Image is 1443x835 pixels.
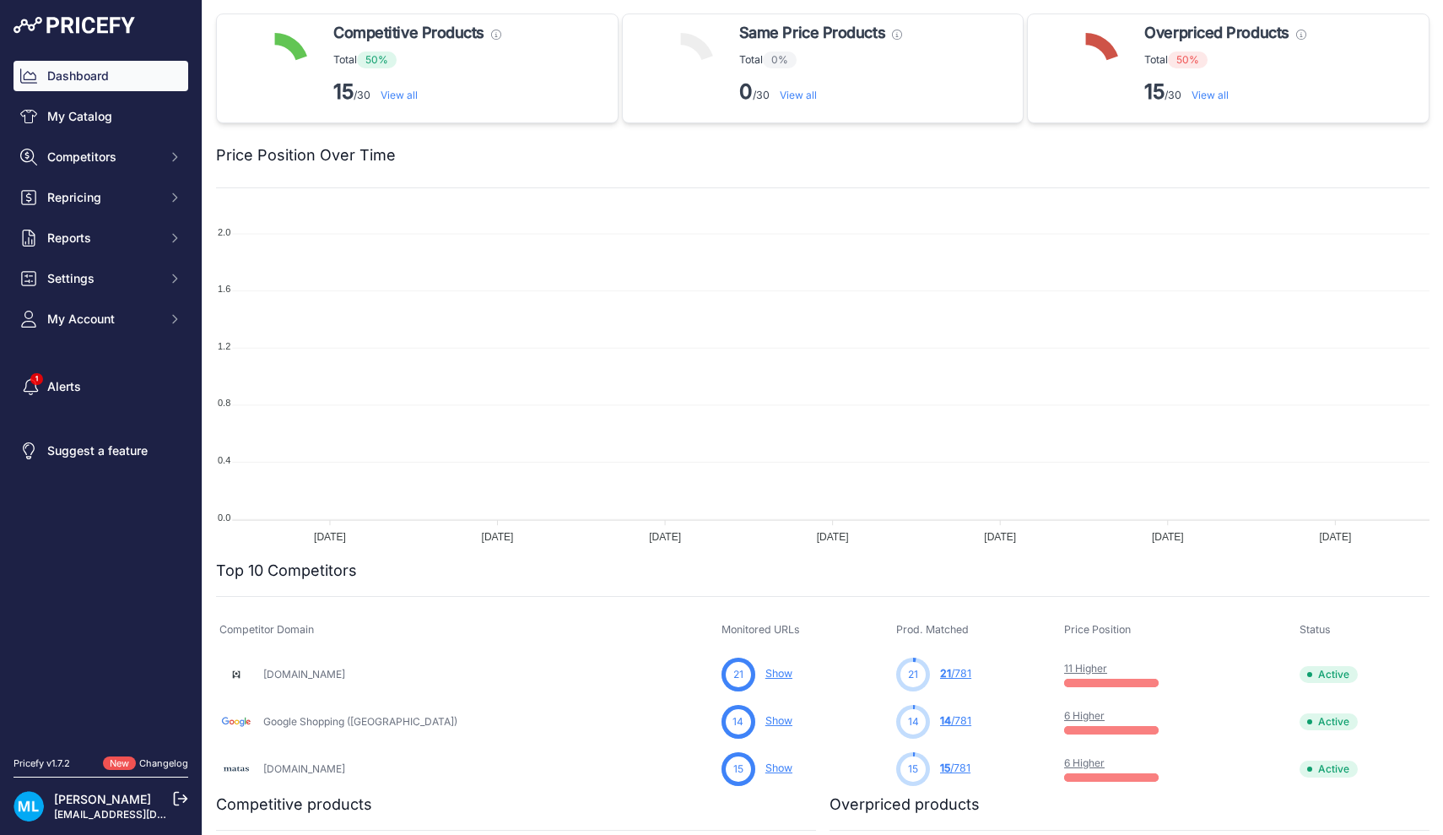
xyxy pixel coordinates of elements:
a: View all [1192,89,1229,101]
strong: 15 [333,79,354,104]
span: Settings [47,270,158,287]
span: Repricing [47,189,158,206]
span: 14 [732,714,743,729]
span: Status [1300,623,1331,636]
h2: Price Position Over Time [216,144,396,167]
tspan: [DATE] [649,531,681,543]
a: View all [780,89,817,101]
button: Repricing [14,182,188,213]
span: Competitors [47,149,158,165]
a: 21/781 [940,667,971,680]
span: Price Position [1064,623,1131,636]
nav: Sidebar [14,61,188,736]
span: New [103,756,136,771]
tspan: [DATE] [817,531,849,543]
a: [DOMAIN_NAME] [263,762,345,775]
a: 15/781 [940,762,970,774]
div: Pricefy v1.7.2 [14,756,70,771]
p: Total [333,52,501,68]
tspan: [DATE] [314,531,346,543]
h2: Competitive products [216,793,372,816]
strong: 15 [1144,79,1165,104]
a: Show [765,762,792,774]
span: 0% [763,52,797,68]
a: Suggest a feature [14,436,188,466]
tspan: [DATE] [482,531,514,543]
span: Overpriced Products [1144,21,1289,45]
span: Competitor Domain [219,623,314,636]
a: Show [765,667,792,680]
a: [PERSON_NAME] [54,792,151,806]
img: Pricefy Logo [14,17,135,34]
a: Dashboard [14,61,188,91]
p: Total [1144,52,1305,68]
span: 50% [1168,52,1208,68]
span: 21 [940,667,951,680]
a: 14/781 [940,714,971,727]
a: Changelog [139,757,188,769]
tspan: [DATE] [984,531,1016,543]
span: 14 [908,714,919,729]
button: My Account [14,304,188,334]
span: Same Price Products [739,21,885,45]
tspan: 0.8 [218,398,230,408]
button: Settings [14,263,188,294]
strong: 0 [739,79,753,104]
span: My Account [47,311,158,328]
tspan: 0.0 [218,512,230,523]
tspan: [DATE] [1319,531,1351,543]
span: Active [1300,666,1358,683]
button: Competitors [14,142,188,172]
tspan: 2.0 [218,227,230,237]
span: 15 [733,762,743,777]
a: 6 Higher [1064,756,1105,769]
span: 21 [733,667,743,682]
a: [DOMAIN_NAME] [263,668,345,680]
a: View all [381,89,418,101]
span: 15 [908,762,918,777]
span: Active [1300,713,1358,730]
span: Monitored URLs [721,623,800,636]
span: 14 [940,714,951,727]
span: Prod. Matched [896,623,969,636]
a: Google Shopping ([GEOGRAPHIC_DATA]) [263,715,457,728]
tspan: 1.2 [218,341,230,351]
tspan: 0.4 [218,455,230,465]
a: 6 Higher [1064,709,1105,722]
a: 11 Higher [1064,662,1107,675]
p: /30 [739,79,902,106]
p: Total [739,52,902,68]
tspan: 1.6 [218,284,230,294]
button: Reports [14,223,188,253]
a: [EMAIL_ADDRESS][DOMAIN_NAME] [54,808,230,821]
span: 50% [357,52,397,68]
span: 21 [908,667,918,682]
tspan: [DATE] [1152,531,1184,543]
p: /30 [1144,79,1305,106]
a: My Catalog [14,101,188,132]
span: Competitive Products [333,21,484,45]
a: Alerts [14,371,188,402]
h2: Overpriced products [830,793,980,816]
span: Reports [47,230,158,247]
h2: Top 10 Competitors [216,559,357,583]
p: /30 [333,79,501,106]
span: Active [1300,761,1358,778]
a: Show [765,714,792,727]
span: 15 [940,762,950,774]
